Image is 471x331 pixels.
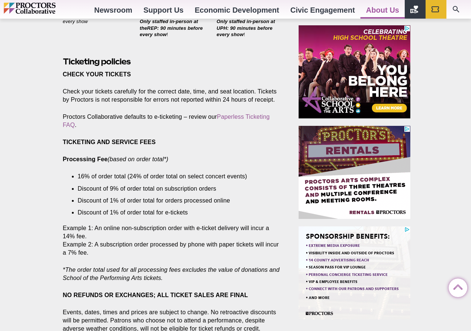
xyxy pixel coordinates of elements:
[63,267,280,281] em: *The order total used for all processing fees excludes the value of donations and School of the P...
[140,5,205,38] p: [DATE] – [DATE] 12:00 p.m. – 6:00 p.m. !
[63,87,282,104] p: Check your tickets carefully for the correct date, time, and seat location. Tickets by Proctors i...
[449,279,464,294] a: Back to Top
[63,156,108,162] strong: Processing Fee
[140,19,203,38] strong: Only staffed in-person at theREP: 90 minutes before every show
[78,209,271,217] li: Discount of 1% of order total for e-tickets
[63,113,282,129] p: Proctors Collaborative defaults to e-ticketing – review our .
[217,19,275,38] em: Only staffed in-person at UPH: 90 minutes before every show
[299,226,410,319] iframe: Advertisement
[63,139,156,145] strong: TICKETING AND SERVICE FEES
[299,25,410,118] iframe: Advertisement
[78,172,271,181] li: 16% of order total (24% of order total on select concert events)
[63,224,282,257] p: Example 1: An online non-subscription order with e-ticket delivery will incur a 14% fee. Example ...
[78,185,271,193] li: Discount of 9% of order total on subscription orders
[63,71,131,77] strong: CHECK YOUR TICKETS
[63,56,282,67] h2: Ticketing policies
[63,292,248,298] strong: NO REFUNDS OR EXCHANGES; ALL TICKET SALES ARE FINAL
[4,3,87,14] img: Proctors logo
[63,12,127,24] em: In Person: 90 minutes before every show
[217,5,282,38] p: [DATE] – [DATE] 12:00 p.m. – 6:00 p.m. !
[108,156,168,162] em: (based on order total*)
[299,126,410,219] iframe: Advertisement
[78,197,271,205] li: Discount of 1% of order total for orders processed online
